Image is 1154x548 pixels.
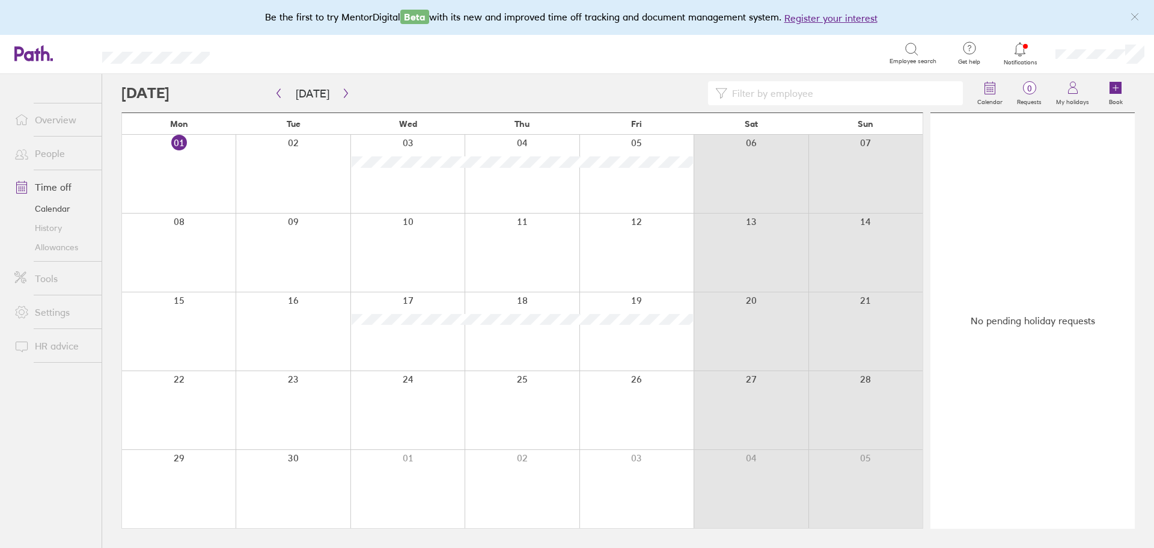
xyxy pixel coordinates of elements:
a: Tools [5,266,102,291]
button: [DATE] [286,84,339,103]
a: Allowances [5,238,102,257]
a: Settings [5,300,102,324]
label: Requests [1010,95,1049,106]
a: Overview [5,108,102,132]
span: Notifications [1001,59,1040,66]
div: Search [242,48,273,58]
label: Calendar [970,95,1010,106]
span: Sun [858,119,873,129]
span: Thu [514,119,530,129]
a: Book [1096,74,1135,112]
span: Tue [287,119,301,129]
a: Calendar [5,199,102,218]
span: 0 [1010,84,1049,93]
a: Notifications [1001,41,1040,66]
span: Mon [170,119,188,129]
a: 0Requests [1010,74,1049,112]
a: People [5,141,102,165]
a: HR advice [5,334,102,358]
input: Filter by employee [727,82,956,105]
span: Sat [745,119,758,129]
span: Get help [950,58,989,66]
div: Be the first to try MentorDigital with its new and improved time off tracking and document manage... [265,10,890,25]
div: No pending holiday requests [930,113,1135,529]
span: Fri [631,119,642,129]
label: My holidays [1049,95,1096,106]
label: Book [1102,95,1130,106]
a: Calendar [970,74,1010,112]
a: History [5,218,102,238]
button: Register your interest [784,11,878,25]
span: Employee search [890,58,936,65]
a: Time off [5,175,102,199]
a: My holidays [1049,74,1096,112]
span: Beta [400,10,429,24]
span: Wed [399,119,417,129]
